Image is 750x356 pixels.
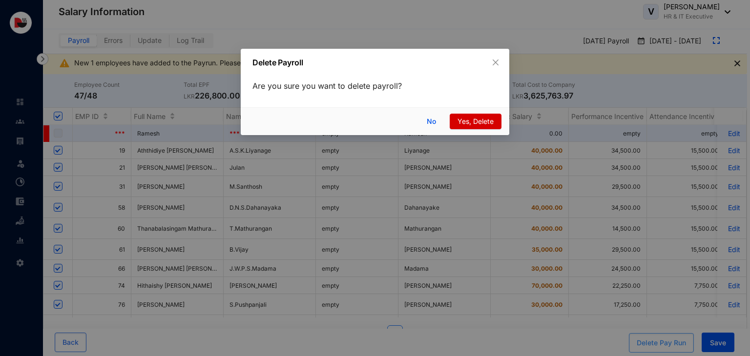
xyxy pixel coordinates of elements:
p: Are you sure you want to delete payroll? [252,80,498,92]
button: No [419,114,446,129]
span: No [427,116,436,127]
button: Yes, Delete [450,114,501,129]
span: Yes, Delete [458,116,494,127]
p: Delete Payroll [252,57,437,68]
span: close [492,59,500,66]
button: Close [490,57,501,68]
